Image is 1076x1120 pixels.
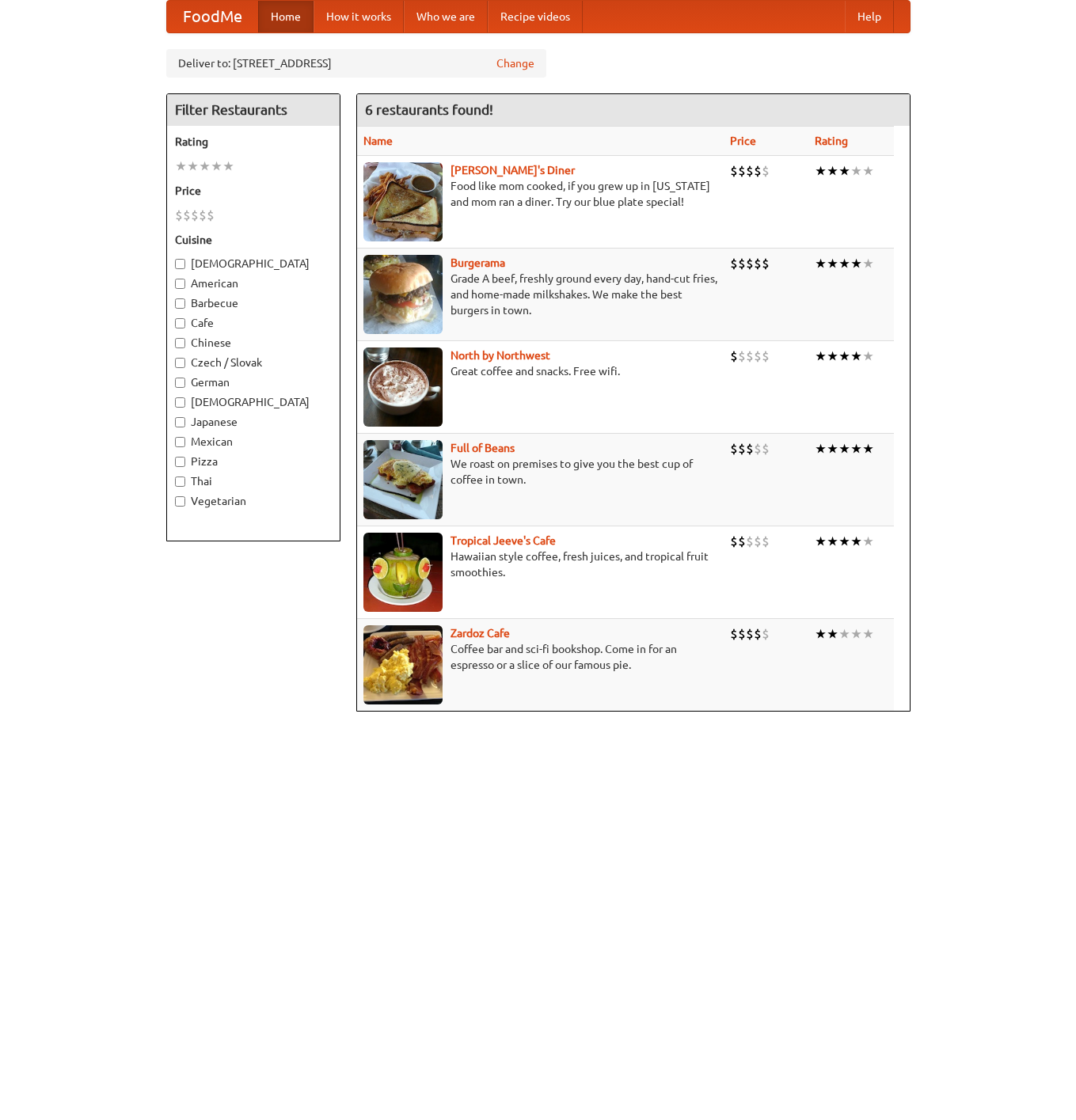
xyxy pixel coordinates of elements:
[496,55,534,71] a: Change
[451,534,556,547] a: Tropical Jeeve's Cafe
[730,347,738,365] li: $
[175,457,185,467] input: Pizza
[175,394,332,410] label: [DEMOGRAPHIC_DATA]
[211,158,222,175] li: ★
[175,295,332,311] label: Barbecue
[730,255,738,272] li: $
[175,493,332,509] label: Vegetarian
[827,162,838,180] li: ★
[838,347,850,365] li: ★
[363,178,717,210] p: Food like mom cooked, if you grew up in [US_STATE] and mom ran a diner. Try our blue plate special!
[175,183,332,199] h5: Price
[175,134,332,150] h5: Rating
[762,440,770,457] li: $
[850,625,862,643] li: ★
[754,255,762,272] li: $
[827,533,838,550] li: ★
[838,440,850,457] li: ★
[363,271,717,318] p: Grade A beef, freshly ground every day, hand-cut fries, and home-made milkshakes. We make the bes...
[815,440,827,457] li: ★
[746,533,754,550] li: $
[762,625,770,643] li: $
[175,355,332,370] label: Czech / Slovak
[730,625,738,643] li: $
[363,533,443,612] img: jeeves.jpg
[451,349,550,362] a: North by Northwest
[451,627,510,640] b: Zardoz Cafe
[762,255,770,272] li: $
[815,625,827,643] li: ★
[365,102,493,117] ng-pluralize: 6 restaurants found!
[850,533,862,550] li: ★
[363,347,443,427] img: north.jpg
[175,158,187,175] li: ★
[451,442,515,454] a: Full of Beans
[754,440,762,457] li: $
[845,1,894,32] a: Help
[746,625,754,643] li: $
[762,347,770,365] li: $
[191,207,199,224] li: $
[363,162,443,241] img: sallys.jpg
[175,207,183,224] li: $
[815,347,827,365] li: ★
[862,440,874,457] li: ★
[862,533,874,550] li: ★
[222,158,234,175] li: ★
[838,625,850,643] li: ★
[363,255,443,334] img: burgerama.jpg
[167,1,258,32] a: FoodMe
[175,414,332,430] label: Japanese
[175,298,185,309] input: Barbecue
[363,456,717,488] p: We roast on premises to give you the best cup of coffee in town.
[746,440,754,457] li: $
[838,162,850,180] li: ★
[827,625,838,643] li: ★
[199,158,211,175] li: ★
[730,135,756,147] a: Price
[738,625,746,643] li: $
[815,255,827,272] li: ★
[175,338,185,348] input: Chinese
[175,374,332,390] label: German
[175,259,185,269] input: [DEMOGRAPHIC_DATA]
[730,533,738,550] li: $
[175,437,185,447] input: Mexican
[363,363,717,379] p: Great coffee and snacks. Free wifi.
[175,397,185,408] input: [DEMOGRAPHIC_DATA]
[815,135,848,147] a: Rating
[730,440,738,457] li: $
[183,207,191,224] li: $
[762,533,770,550] li: $
[363,641,717,673] p: Coffee bar and sci-fi bookshop. Come in for an espresso or a slice of our famous pie.
[746,255,754,272] li: $
[738,347,746,365] li: $
[738,440,746,457] li: $
[754,347,762,365] li: $
[175,454,332,469] label: Pizza
[827,347,838,365] li: ★
[815,533,827,550] li: ★
[363,625,443,704] img: zardoz.jpg
[187,158,199,175] li: ★
[175,417,185,427] input: Japanese
[451,256,505,269] a: Burgerama
[175,315,332,331] label: Cafe
[850,162,862,180] li: ★
[730,162,738,180] li: $
[175,358,185,368] input: Czech / Slovak
[738,533,746,550] li: $
[175,476,185,487] input: Thai
[175,473,332,489] label: Thai
[451,164,575,177] a: [PERSON_NAME]'s Diner
[363,135,393,147] a: Name
[754,162,762,180] li: $
[746,162,754,180] li: $
[258,1,314,32] a: Home
[862,255,874,272] li: ★
[488,1,583,32] a: Recipe videos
